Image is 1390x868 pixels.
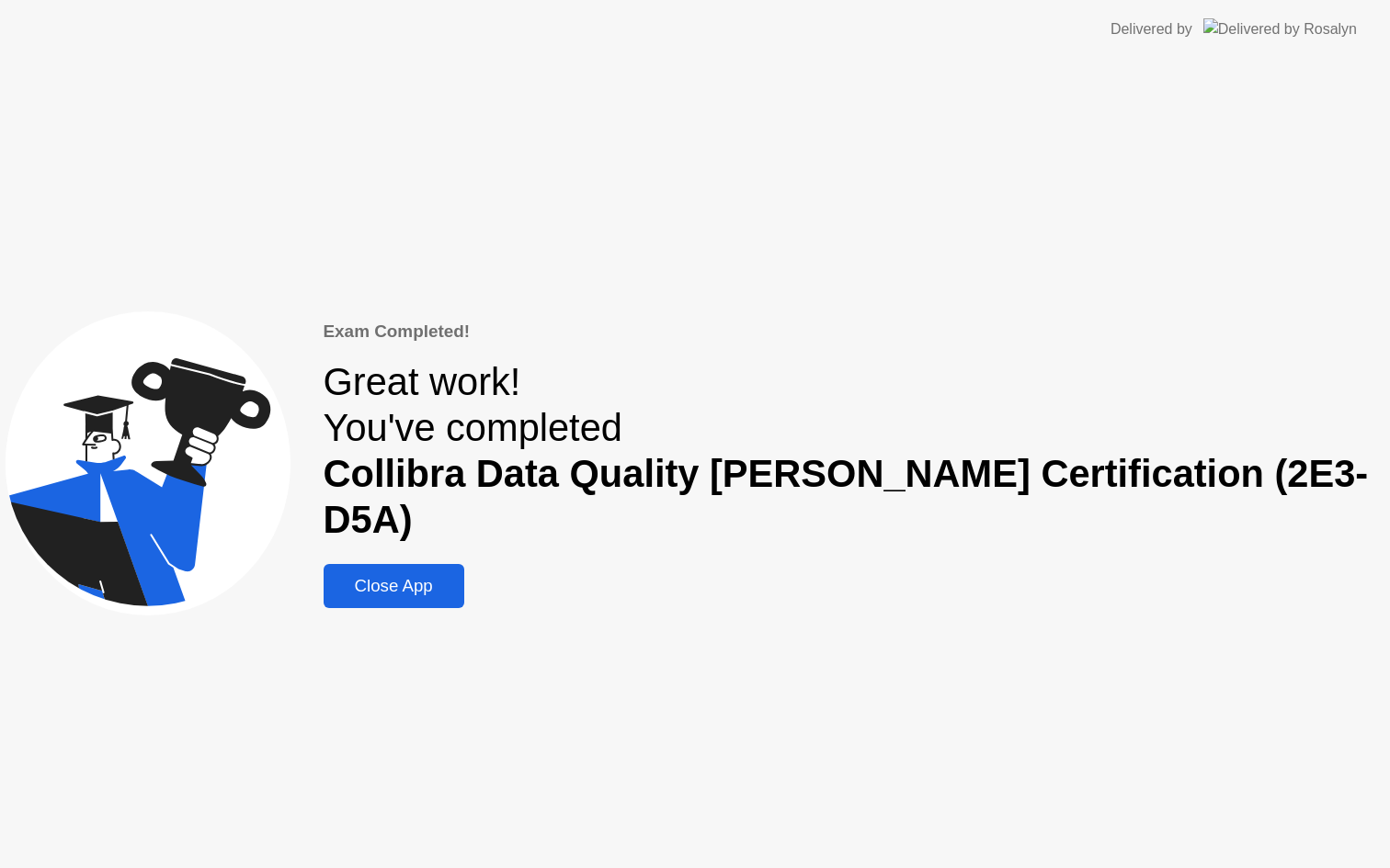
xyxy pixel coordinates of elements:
div: Exam Completed! [324,319,1384,344]
div: Delivered by [1111,18,1192,40]
button: Close App [324,564,464,608]
div: Close App [329,576,459,596]
div: Great work! You've completed [324,359,1384,543]
b: Collibra Data Quality [PERSON_NAME] Certification (2E3-D5A) [324,452,1369,541]
img: Delivered by Rosalyn [1203,18,1357,39]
